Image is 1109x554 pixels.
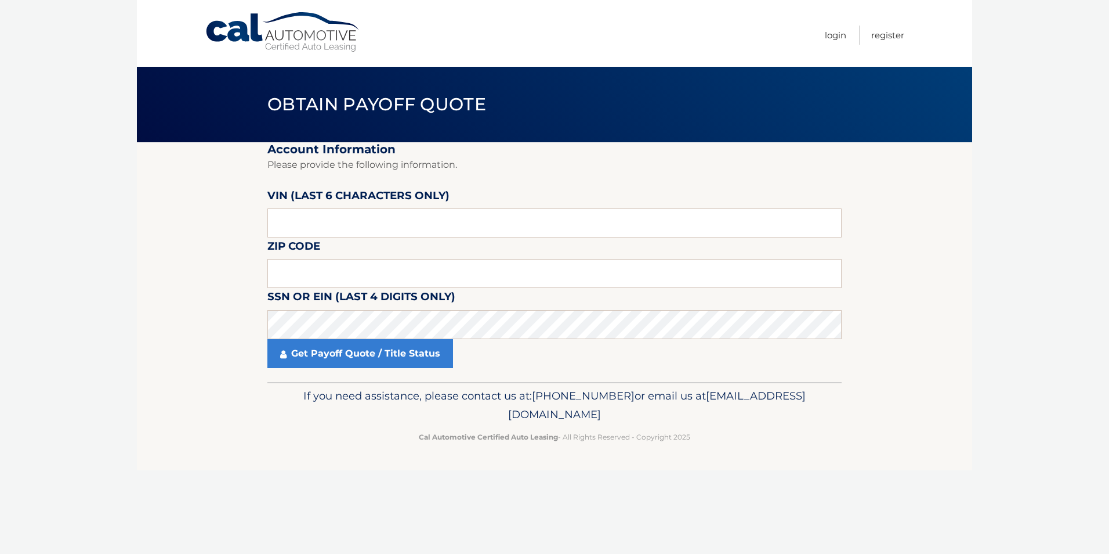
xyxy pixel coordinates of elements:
span: [PHONE_NUMBER] [532,389,635,402]
a: Cal Automotive [205,12,361,53]
p: - All Rights Reserved - Copyright 2025 [275,431,834,443]
span: Obtain Payoff Quote [267,93,486,115]
label: Zip Code [267,238,320,259]
a: Get Payoff Quote / Title Status [267,339,453,368]
p: If you need assistance, please contact us at: or email us at [275,387,834,424]
label: VIN (last 6 characters only) [267,187,450,208]
a: Register [871,26,904,45]
a: Login [825,26,846,45]
strong: Cal Automotive Certified Auto Leasing [419,433,558,441]
p: Please provide the following information. [267,157,842,173]
label: SSN or EIN (last 4 digits only) [267,288,455,310]
h2: Account Information [267,142,842,157]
